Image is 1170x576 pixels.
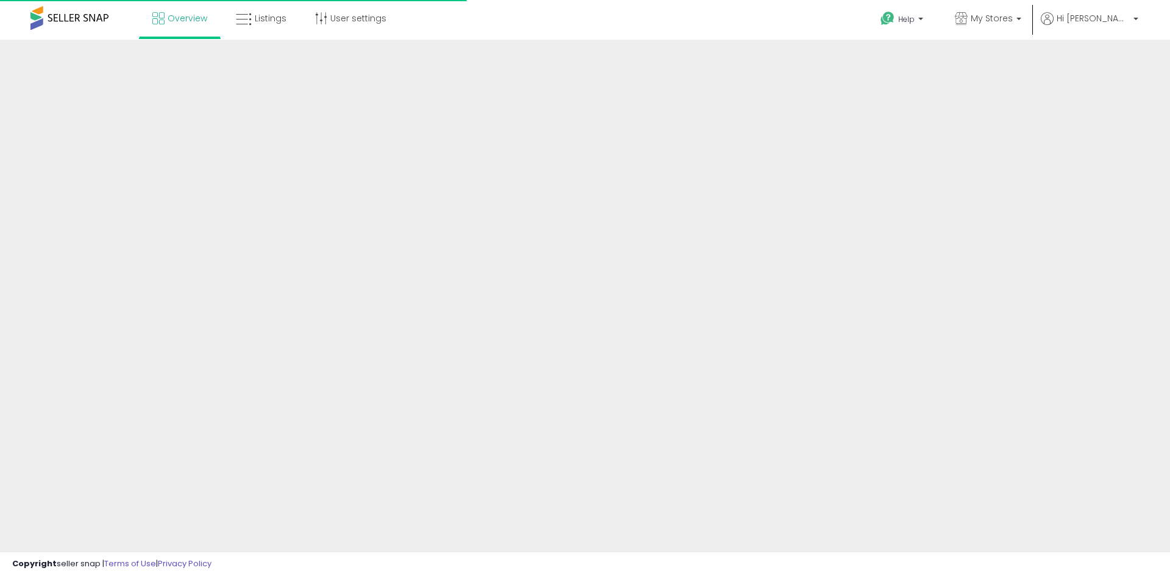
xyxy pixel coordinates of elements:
[898,14,915,24] span: Help
[168,12,207,24] span: Overview
[971,12,1013,24] span: My Stores
[871,2,935,40] a: Help
[255,12,286,24] span: Listings
[1057,12,1130,24] span: Hi [PERSON_NAME]
[1041,12,1138,40] a: Hi [PERSON_NAME]
[880,11,895,26] i: Get Help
